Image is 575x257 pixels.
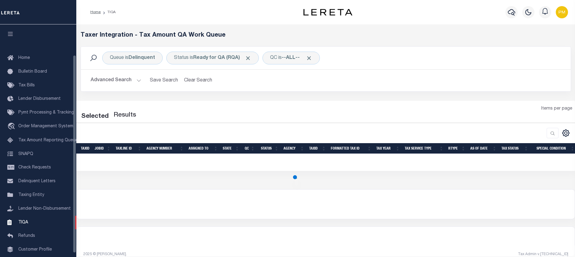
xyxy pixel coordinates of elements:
[18,165,51,170] span: Check Requests
[18,110,74,115] span: Pymt Processing & Tracking
[186,143,220,154] th: Assigned To
[330,252,568,257] div: Tax Admin v.[TECHNICAL_ID]
[90,10,101,14] a: Home
[81,32,571,39] h5: Taxer Integration - Tax Amount QA Work Queue
[307,143,328,154] th: TaxID
[282,56,300,60] b: --ALL--
[374,143,402,154] th: Tax Year
[242,143,257,154] th: QC
[18,70,47,74] span: Bulletin Board
[101,9,116,15] li: TIQA
[92,143,113,154] th: JobID
[18,97,61,101] span: Lender Disbursement
[18,179,56,183] span: Delinquent Letters
[18,193,44,197] span: Taxing Entity
[18,234,35,238] span: Refunds
[262,52,320,64] div: Click to Edit
[7,123,17,131] i: travel_explore
[102,52,163,64] div: Click to Edit
[446,143,468,154] th: RType
[91,74,141,86] button: Advanced Search
[18,124,73,128] span: Order Management System
[18,83,35,88] span: Tax Bills
[114,110,136,120] label: Results
[166,52,259,64] div: Click to Edit
[303,9,352,16] img: logo-dark.svg
[402,143,446,154] th: Tax Service Type
[306,55,312,61] span: Click to Remove
[245,55,251,61] span: Click to Remove
[18,207,71,211] span: Lender Non-Disbursement
[257,143,281,154] th: Status
[18,220,28,224] span: TIQA
[113,143,144,154] th: TaxLine ID
[328,143,374,154] th: Formatted Tax ID
[18,138,78,143] span: Tax Amount Reporting Queue
[18,152,33,156] span: SNAPQ
[18,248,52,252] span: Customer Profile
[193,56,251,60] b: Ready for QA (RQA)
[78,143,92,154] th: TaxID
[541,106,572,112] span: Items per page
[144,143,186,154] th: Agency Number
[499,143,531,154] th: Tax Status
[81,112,109,121] div: Selected
[556,6,568,18] img: svg+xml;base64,PHN2ZyB4bWxucz0iaHR0cDovL3d3dy53My5vcmcvMjAwMC9zdmciIHBvaW50ZXItZXZlbnRzPSJub25lIi...
[281,143,307,154] th: Agency
[79,252,326,257] div: 2025 © [PERSON_NAME].
[220,143,242,154] th: State
[128,56,155,60] b: Delinquent
[18,56,30,60] span: Home
[182,74,215,86] button: Clear Search
[468,143,499,154] th: As Of Date
[146,74,182,86] button: Save Search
